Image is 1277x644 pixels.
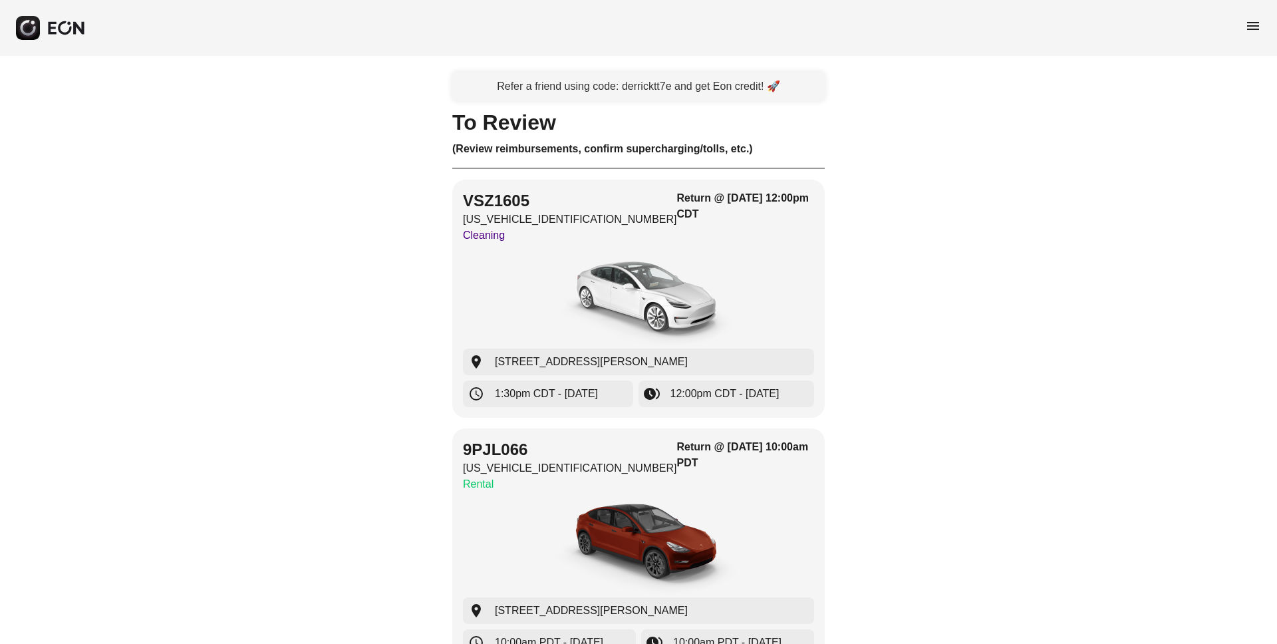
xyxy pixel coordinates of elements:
[495,354,688,370] span: [STREET_ADDRESS][PERSON_NAME]
[495,603,688,619] span: [STREET_ADDRESS][PERSON_NAME]
[452,114,825,130] h1: To Review
[644,386,660,402] span: browse_gallery
[463,190,677,212] h2: VSZ1605
[670,386,780,402] span: 12:00pm CDT - [DATE]
[677,439,814,471] h3: Return @ [DATE] 10:00am PDT
[677,190,814,222] h3: Return @ [DATE] 12:00pm CDT
[463,212,677,228] p: [US_VEHICLE_IDENTIFICATION_NUMBER]
[539,498,738,597] img: car
[495,386,598,402] span: 1:30pm CDT - [DATE]
[452,180,825,418] button: VSZ1605[US_VEHICLE_IDENTIFICATION_NUMBER]CleaningReturn @ [DATE] 12:00pm CDTcar[STREET_ADDRESS][P...
[468,354,484,370] span: location_on
[1245,18,1261,34] span: menu
[452,72,825,101] a: Refer a friend using code: derricktt7e and get Eon credit! 🚀
[468,386,484,402] span: schedule
[539,249,738,349] img: car
[463,228,677,243] p: Cleaning
[463,439,677,460] h2: 9PJL066
[468,603,484,619] span: location_on
[463,476,677,492] p: Rental
[452,141,825,157] h3: (Review reimbursements, confirm supercharging/tolls, etc.)
[463,460,677,476] p: [US_VEHICLE_IDENTIFICATION_NUMBER]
